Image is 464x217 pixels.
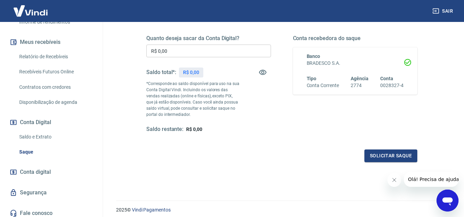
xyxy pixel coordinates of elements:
[380,82,404,89] h6: 0028327-4
[431,5,456,17] button: Sair
[16,130,94,144] a: Saldo e Extrato
[183,69,199,76] p: R$ 0,00
[146,81,240,118] p: *Corresponde ao saldo disponível para uso na sua Conta Digital Vindi. Incluindo os valores das ve...
[8,185,94,200] a: Segurança
[307,76,317,81] span: Tipo
[380,76,393,81] span: Conta
[16,80,94,94] a: Contratos com credores
[20,167,51,177] span: Conta digital
[16,50,94,64] a: Relatório de Recebíveis
[16,15,94,29] a: Informe de rendimentos
[8,35,94,50] button: Meus recebíveis
[387,173,401,187] iframe: Fechar mensagem
[16,145,94,159] a: Saque
[8,115,94,130] button: Conta Digital
[146,69,176,76] h5: Saldo total*:
[146,126,183,133] h5: Saldo restante:
[146,35,271,42] h5: Quanto deseja sacar da Conta Digital?
[307,53,320,59] span: Banco
[364,149,417,162] button: Solicitar saque
[8,0,53,21] img: Vindi
[16,95,94,109] a: Disponibilização de agenda
[293,35,418,42] h5: Conta recebedora do saque
[4,5,58,10] span: Olá! Precisa de ajuda?
[116,206,448,214] p: 2025 ©
[307,82,339,89] h6: Conta Corrente
[8,165,94,180] a: Conta digital
[307,60,404,67] h6: BRADESCO S.A.
[132,207,171,213] a: Vindi Pagamentos
[404,172,459,187] iframe: Mensagem da empresa
[437,190,459,212] iframe: Botão para abrir a janela de mensagens
[351,76,369,81] span: Agência
[351,82,369,89] h6: 2774
[186,126,202,132] span: R$ 0,00
[16,65,94,79] a: Recebíveis Futuros Online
